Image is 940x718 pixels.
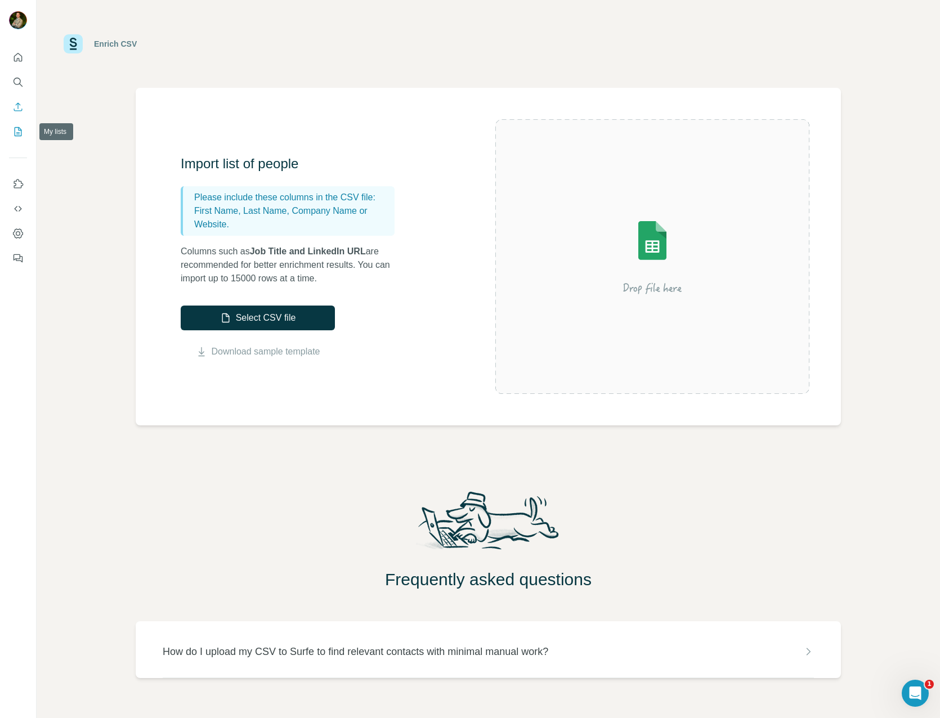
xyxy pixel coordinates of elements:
button: Search [9,72,27,92]
p: How do I upload my CSV to Surfe to find relevant contacts with minimal manual work? [163,644,548,659]
button: Download sample template [181,345,335,358]
button: Quick start [9,47,27,68]
button: Feedback [9,248,27,268]
span: 1 [925,680,934,689]
button: Dashboard [9,223,27,244]
button: Use Surfe on LinkedIn [9,174,27,194]
button: Select CSV file [181,306,335,330]
a: Download sample template [212,345,320,358]
p: First Name, Last Name, Company Name or Website. [194,204,390,231]
button: Use Surfe API [9,199,27,219]
img: Avatar [9,11,27,29]
iframe: Intercom live chat [902,680,929,707]
p: Columns such as are recommended for better enrichment results. You can import up to 15000 rows at... [181,245,406,285]
button: Enrich CSV [9,97,27,117]
img: Surfe Illustration - Drop file here or select below [551,189,754,324]
div: Enrich CSV [94,38,137,50]
button: My lists [9,122,27,142]
p: Please include these columns in the CSV file: [194,191,390,204]
h3: Import list of people [181,155,406,173]
h2: Frequently asked questions [37,569,940,590]
span: Job Title and LinkedIn URL [250,246,366,256]
img: Surfe Logo [64,34,83,53]
img: Surfe Mascot Illustration [408,488,570,560]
